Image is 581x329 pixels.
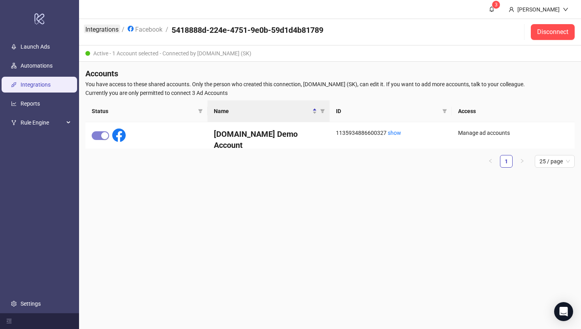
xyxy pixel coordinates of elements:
span: filter [442,109,447,113]
div: Active - 1 Account selected - Connected by [DOMAIN_NAME] (SK) [79,45,581,62]
li: / [122,25,124,40]
span: fork [11,120,17,125]
div: Manage ad accounts [458,129,568,137]
div: Page Size [535,155,575,168]
span: right [520,159,524,163]
a: Automations [21,62,53,69]
span: ID [336,107,439,115]
span: Status [92,107,195,115]
h4: [DOMAIN_NAME] Demo Account [214,129,323,151]
div: [PERSON_NAME] [514,5,563,14]
a: Integrations [21,81,51,88]
th: Access [452,100,575,122]
a: Reports [21,100,40,107]
span: Rule Engine [21,115,64,130]
a: Facebook [126,25,164,33]
span: 25 / page [539,155,570,167]
span: You have access to these shared accounts. Only the person who created this connection, [DOMAIN_NA... [85,80,575,89]
span: 3 [495,2,498,8]
span: menu-fold [6,318,12,324]
button: Disconnect [531,24,575,40]
a: Settings [21,301,41,307]
th: Name [207,100,330,122]
li: / [166,25,168,40]
span: filter [441,105,449,117]
button: right [516,155,528,168]
div: Open Intercom Messenger [554,302,573,321]
h4: Accounts [85,68,575,79]
span: filter [320,109,325,113]
span: Name [214,107,311,115]
li: Previous Page [484,155,497,168]
div: 1135934886600327 [336,129,445,137]
span: filter [319,105,326,117]
a: Integrations [84,25,120,33]
span: user [509,7,514,12]
span: down [563,7,568,12]
a: Launch Ads [21,43,50,50]
li: Next Page [516,155,528,168]
span: Currently you are only permitted to connect 3 Ad Accounts [85,89,575,97]
h4: 5418888d-224e-4751-9e0b-59d1d4b81789 [172,25,323,36]
sup: 3 [492,1,500,9]
span: Disconnect [537,28,568,36]
span: left [488,159,493,163]
li: 1 [500,155,513,168]
a: 1 [500,155,512,167]
span: filter [196,105,204,117]
span: filter [198,109,203,113]
span: bell [489,6,494,12]
button: left [484,155,497,168]
a: show [388,130,401,136]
